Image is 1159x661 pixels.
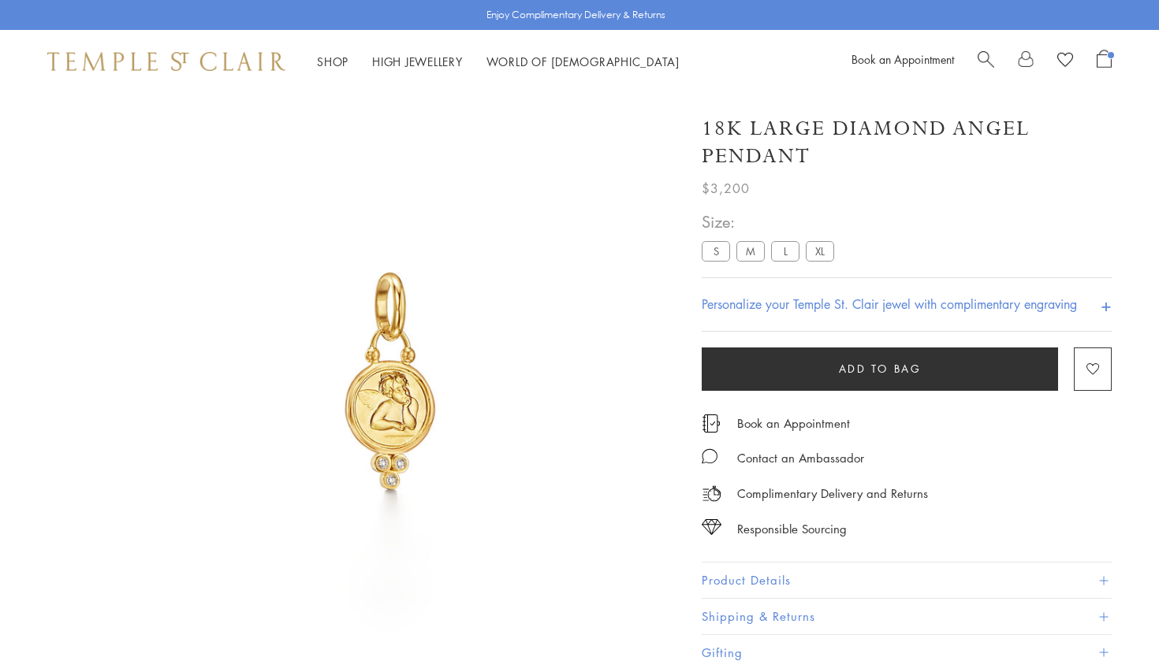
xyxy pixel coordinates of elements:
img: icon_sourcing.svg [702,519,721,535]
a: Book an Appointment [852,51,954,67]
iframe: Gorgias live chat messenger [1080,587,1143,645]
img: icon_appointment.svg [702,414,721,433]
button: Add to bag [702,347,1058,391]
a: View Wishlist [1057,50,1073,73]
div: Responsible Sourcing [737,519,847,539]
a: High JewelleryHigh Jewellery [372,54,463,69]
img: MessageIcon-01_2.svg [702,448,717,464]
a: Search [978,50,994,73]
img: Temple St. Clair [47,52,285,71]
nav: Main navigation [317,52,680,72]
h4: Personalize your Temple St. Clair jewel with complimentary engraving [702,295,1077,314]
button: Shipping & Returns [702,599,1112,634]
h4: + [1101,290,1112,319]
h1: 18K Large Diamond Angel Pendant [702,115,1112,170]
img: icon_delivery.svg [702,484,721,503]
label: M [736,241,765,261]
div: Contact an Ambassador [737,448,864,468]
span: Size: [702,209,840,235]
button: Product Details [702,563,1112,598]
label: XL [806,241,834,261]
span: $3,200 [702,178,750,199]
label: S [702,241,730,261]
a: Book an Appointment [737,414,850,432]
span: Add to bag [839,360,922,377]
p: Complimentary Delivery and Returns [737,484,928,503]
a: Open Shopping Bag [1097,50,1112,73]
a: ShopShop [317,54,348,69]
p: Enjoy Complimentary Delivery & Returns [486,7,665,23]
a: World of [DEMOGRAPHIC_DATA]World of [DEMOGRAPHIC_DATA] [486,54,680,69]
label: L [771,241,799,261]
